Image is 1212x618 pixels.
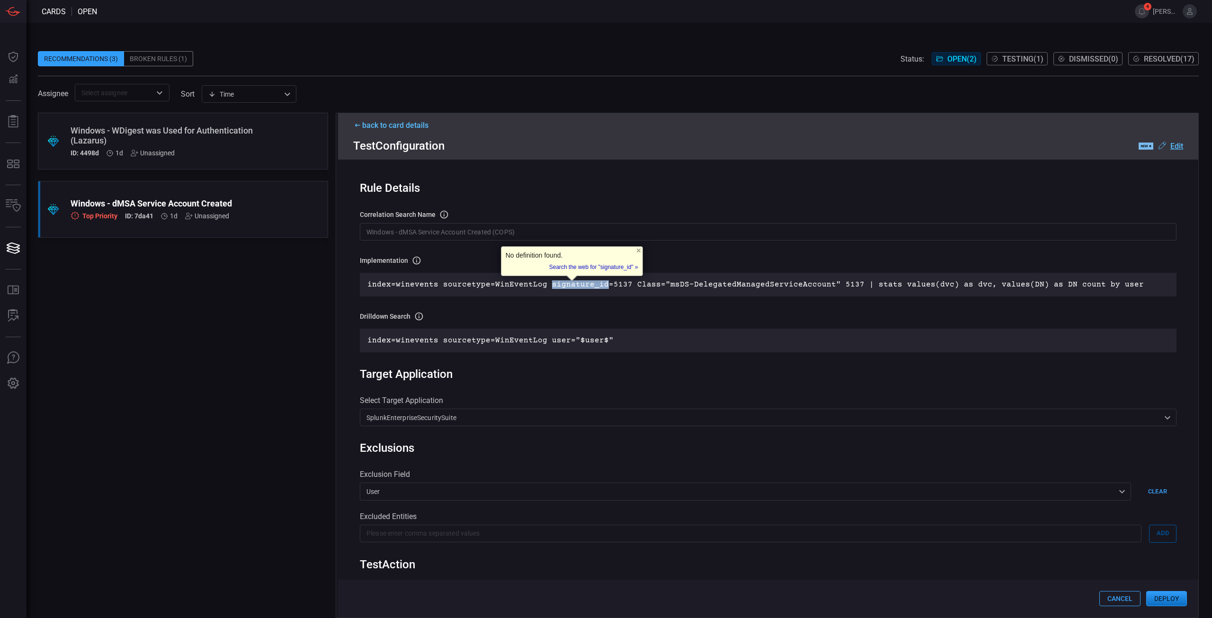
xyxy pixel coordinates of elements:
button: Resolved(17) [1128,52,1199,65]
div: Recommendations (3) [38,51,124,66]
div: Test Action [360,558,1176,571]
h5: ID: 4498d [71,149,99,157]
input: Correlation search name [360,223,1176,241]
span: Open ( 2 ) [947,54,977,63]
p: SplunkEnterpriseSecuritySuite [366,413,1161,422]
button: 4 [1135,4,1149,18]
input: Please enter comma separated values [360,525,1141,542]
div: Test Configuration [353,139,1183,152]
span: Dismissed ( 0 ) [1069,54,1118,63]
button: Preferences [2,372,25,395]
u: Edit [1170,142,1183,151]
span: Testing ( 1 ) [1002,54,1043,63]
div: Excluded Entities [360,512,1176,521]
div: Exclusion Field [360,470,1176,479]
div: Target Application [360,367,1176,381]
div: Unassigned [185,212,229,220]
button: Open(2) [932,52,981,65]
button: ALERT ANALYSIS [2,305,25,327]
div: Unassigned [131,149,175,157]
button: Deploy [1146,591,1187,606]
button: Cancel [1099,591,1141,606]
button: Inventory [2,195,25,217]
h3: Drilldown search [360,313,410,320]
div: Windows - dMSA Service Account Created [71,198,259,208]
button: Dismissed(0) [1053,52,1123,65]
button: Reports [2,110,25,133]
button: MITRE - Detection Posture [2,152,25,175]
button: Testing(1) [987,52,1048,65]
span: Aug 24, 2025 8:07 AM [170,212,178,220]
p: index=winevents sourcetype=WinEventLog user="$user$" [367,336,1169,345]
input: Select assignee [78,87,151,99]
span: Aug 24, 2025 8:08 AM [116,149,123,157]
label: Select Target Application [360,396,1176,405]
button: Rule Catalog [2,279,25,302]
button: Cards [2,237,25,260]
h3: Implementation [360,257,408,264]
label: sort [181,90,195,99]
button: Open [153,86,166,99]
span: 4 [1144,3,1151,10]
span: Status: [900,54,924,63]
span: Cards [42,7,66,16]
div: Time [208,90,281,99]
p: index=winevents sourcetype=WinEventLog signature_id=5137 Class="msDS-DelegatedManagedServiceAccou... [367,280,1169,289]
button: Clear [1139,483,1176,500]
div: Exclusions [360,441,414,455]
div: Rule Details [360,181,1176,195]
h3: correlation search Name [360,211,436,218]
div: user [360,483,1131,500]
div: Windows - WDigest was Used for Authentication (Lazarus) [71,125,259,145]
span: Assignee [38,89,68,98]
button: Detections [2,68,25,91]
span: open [78,7,97,16]
h5: ID: 7da41 [125,212,153,220]
button: Dashboard [2,45,25,68]
div: Top Priority [71,211,117,220]
span: Resolved ( 17 ) [1144,54,1194,63]
button: Ask Us A Question [2,347,25,369]
span: [PERSON_NAME].[PERSON_NAME] [1153,8,1179,15]
div: Broken Rules (1) [124,51,193,66]
div: back to card details [353,121,1183,130]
